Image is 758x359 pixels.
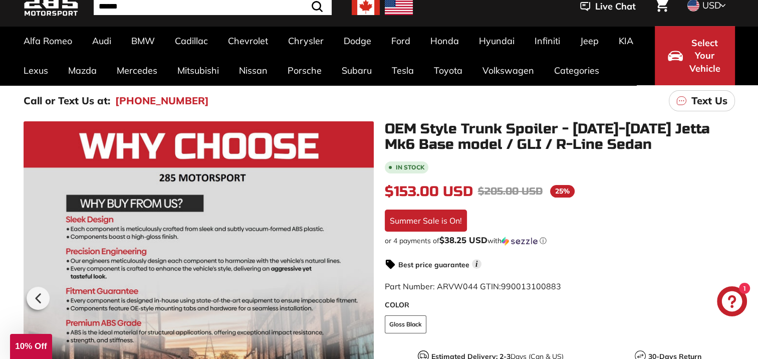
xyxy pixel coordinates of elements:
a: Chevrolet [218,26,278,56]
a: Lexus [14,56,58,85]
span: i [472,259,481,269]
a: Audi [82,26,121,56]
a: Porsche [278,56,332,85]
a: Subaru [332,56,382,85]
a: Categories [544,56,609,85]
a: Dodge [334,26,381,56]
div: 10% Off [10,334,52,359]
a: BMW [121,26,165,56]
span: Select Your Vehicle [688,37,722,75]
a: Mazda [58,56,107,85]
button: Select Your Vehicle [655,26,735,85]
span: $205.00 USD [478,185,543,198]
a: Infiniti [525,26,570,56]
a: Volkswagen [472,56,544,85]
a: Ford [381,26,420,56]
a: Jeep [570,26,609,56]
a: Toyota [424,56,472,85]
a: Cadillac [165,26,218,56]
a: [PHONE_NUMBER] [115,93,209,108]
label: COLOR [385,300,735,310]
a: Alfa Romeo [14,26,82,56]
span: Part Number: ARVW044 GTIN: [385,281,561,291]
span: $153.00 USD [385,183,473,200]
h1: OEM Style Trunk Spoiler - [DATE]-[DATE] Jetta Mk6 Base model / GLI / R-Line Sedan [385,121,735,152]
a: Nissan [229,56,278,85]
a: Mercedes [107,56,167,85]
p: Text Us [691,93,727,108]
a: Tesla [382,56,424,85]
div: or 4 payments of$38.25 USDwithSezzle Click to learn more about Sezzle [385,236,735,246]
span: $38.25 USD [439,235,487,245]
a: Hyundai [469,26,525,56]
p: Call or Text Us at: [24,93,110,108]
div: or 4 payments of with [385,236,735,246]
span: 10% Off [15,341,47,351]
inbox-online-store-chat: Shopify online store chat [714,286,750,319]
a: Honda [420,26,469,56]
a: Text Us [669,90,735,111]
b: In stock [396,164,424,170]
a: Chrysler [278,26,334,56]
span: 25% [550,185,575,198]
a: Mitsubishi [167,56,229,85]
strong: Best price guarantee [398,260,469,269]
a: KIA [609,26,643,56]
img: Sezzle [501,237,538,246]
div: Summer Sale is On! [385,210,467,232]
span: 990013100883 [501,281,561,291]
